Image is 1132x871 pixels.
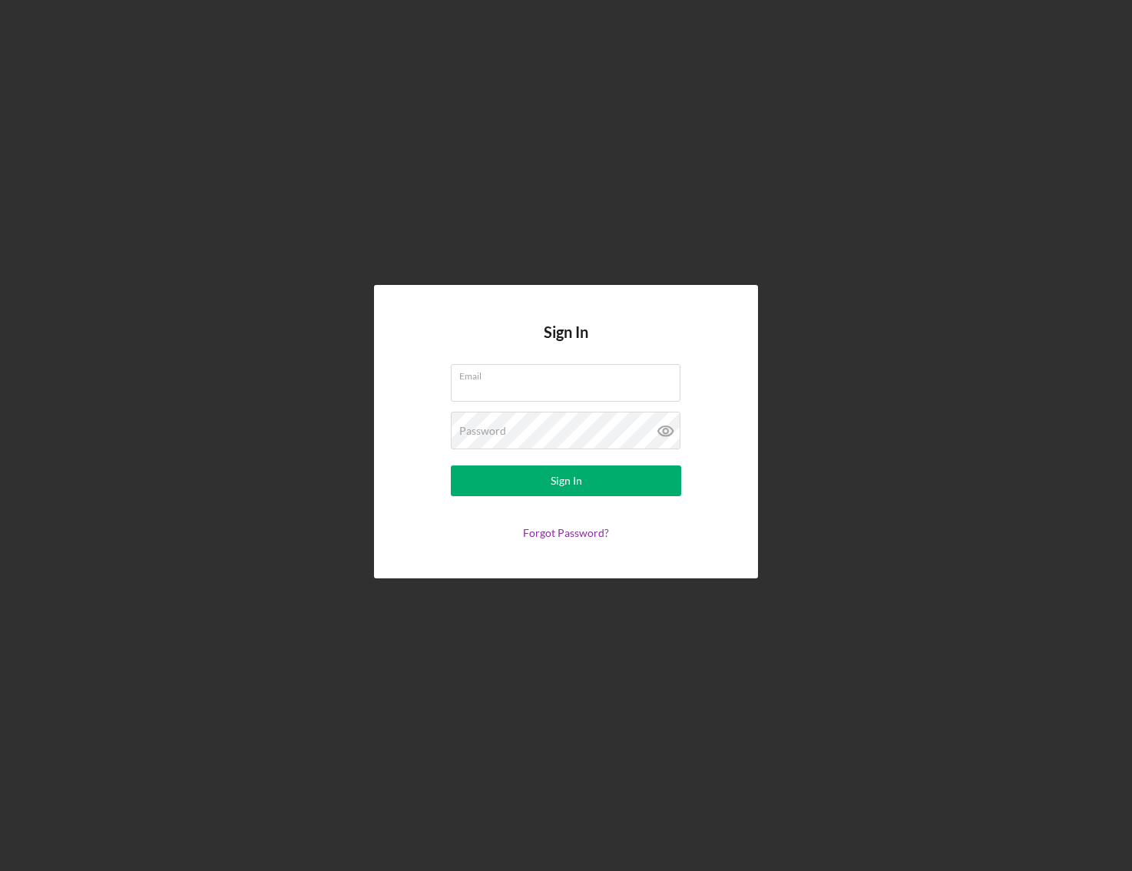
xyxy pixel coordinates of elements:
[459,425,506,437] label: Password
[544,323,588,364] h4: Sign In
[451,465,681,496] button: Sign In
[551,465,582,496] div: Sign In
[459,365,680,382] label: Email
[523,526,609,539] a: Forgot Password?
